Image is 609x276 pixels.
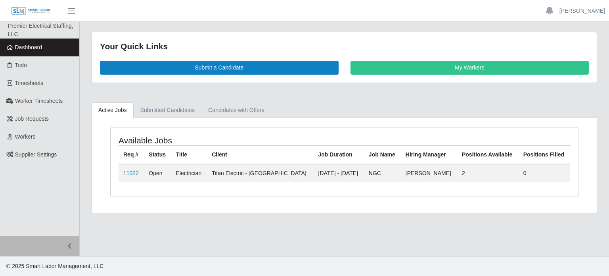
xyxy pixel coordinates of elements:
[144,164,171,182] td: Open
[119,135,300,145] h4: Available Jobs
[144,145,171,164] th: Status
[15,151,57,158] span: Supplier Settings
[171,145,207,164] th: Title
[401,164,457,182] td: [PERSON_NAME]
[134,102,202,118] a: Submitted Candidates
[100,61,339,75] a: Submit a Candidate
[364,164,401,182] td: NGC
[123,170,139,176] a: 11022
[559,7,605,15] a: [PERSON_NAME]
[519,164,570,182] td: 0
[100,40,589,53] div: Your Quick Links
[207,145,313,164] th: Client
[15,62,27,68] span: Todo
[457,164,519,182] td: 2
[201,102,271,118] a: Candidates with Offers
[8,23,73,37] span: Premier Electrical Staffing, LLC
[15,116,49,122] span: Job Requests
[519,145,570,164] th: Positions Filled
[401,145,457,164] th: Hiring Manager
[11,7,51,15] img: SLM Logo
[15,133,36,140] span: Workers
[364,145,401,164] th: Job Name
[207,164,313,182] td: Titan Electric - [GEOGRAPHIC_DATA]
[350,61,589,75] a: My Workers
[457,145,519,164] th: Positions Available
[15,98,63,104] span: Worker Timesheets
[92,102,134,118] a: Active Jobs
[314,145,364,164] th: Job Duration
[15,44,42,50] span: Dashboard
[171,164,207,182] td: Electrician
[15,80,44,86] span: Timesheets
[314,164,364,182] td: [DATE] - [DATE]
[119,145,144,164] th: Req #
[6,263,103,269] span: © 2025 Smart Labor Management, LLC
